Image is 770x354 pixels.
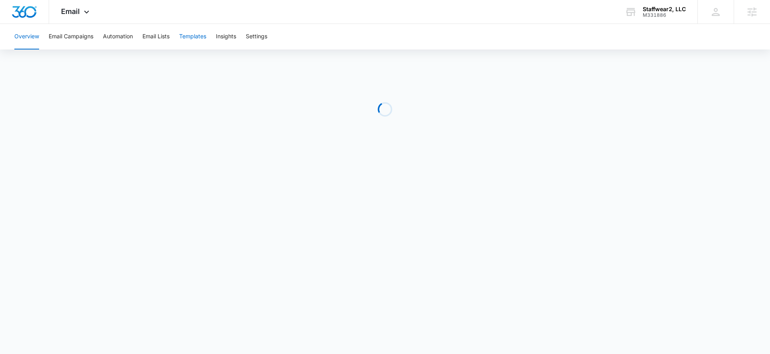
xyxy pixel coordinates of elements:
div: account id [643,12,686,18]
button: Email Campaigns [49,24,93,49]
span: Email [61,7,80,16]
button: Settings [246,24,267,49]
button: Automation [103,24,133,49]
button: Templates [179,24,206,49]
button: Overview [14,24,39,49]
button: Insights [216,24,236,49]
button: Email Lists [142,24,170,49]
div: account name [643,6,686,12]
